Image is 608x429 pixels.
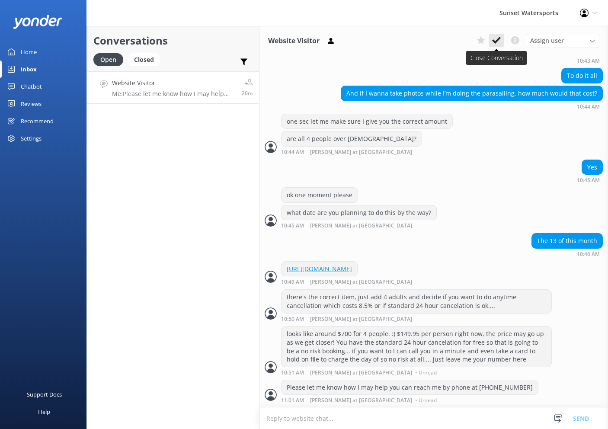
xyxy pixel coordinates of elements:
div: Oct 03 2025 09:50am (UTC -05:00) America/Cancun [281,316,552,322]
div: Oct 03 2025 09:45am (UTC -05:00) America/Cancun [577,177,603,183]
div: Open [93,53,123,66]
div: Oct 03 2025 09:43am (UTC -05:00) America/Cancun [504,58,603,64]
div: Recommend [21,112,54,130]
div: looks like around $700 for 4 people. :) $149.95 per person right now, the price may go up as we g... [282,327,551,366]
span: [PERSON_NAME] at [GEOGRAPHIC_DATA] [310,150,412,155]
div: Support Docs [27,386,62,403]
a: [URL][DOMAIN_NAME] [287,265,352,273]
div: Oct 03 2025 09:45am (UTC -05:00) America/Cancun [281,222,440,229]
div: Reviews [21,95,42,112]
div: what date are you planning to do this by the way? [282,205,436,220]
div: Assign User [526,34,599,48]
strong: 10:44 AM [577,104,600,109]
div: Closed [128,53,160,66]
div: Please let me know how I may help you can reach me by phone at [PHONE_NUMBER] [282,380,538,395]
div: The 13 of this month [532,234,602,248]
div: Chatbot [21,78,42,95]
div: ok one moment please [282,188,358,202]
div: Help [38,403,50,420]
strong: 10:45 AM [281,223,304,229]
span: [PERSON_NAME] at [GEOGRAPHIC_DATA] [310,317,412,322]
div: Settings [21,130,42,147]
span: [PERSON_NAME] at [GEOGRAPHIC_DATA] [310,370,412,375]
div: one sec let me make sure I give you the correct amount [282,114,452,129]
strong: 10:45 AM [577,178,600,183]
div: Oct 03 2025 09:49am (UTC -05:00) America/Cancun [281,279,440,285]
span: • Unread [415,398,437,403]
div: Oct 03 2025 09:44am (UTC -05:00) America/Cancun [341,103,603,109]
span: [PERSON_NAME] at [GEOGRAPHIC_DATA] [310,279,412,285]
h3: Website Visitor [268,35,320,47]
strong: 10:51 AM [281,370,304,375]
span: • Unread [415,370,437,375]
div: Oct 03 2025 09:44am (UTC -05:00) America/Cancun [281,149,440,155]
span: Oct 03 2025 10:01am (UTC -05:00) America/Cancun [242,90,253,97]
a: Website VisitorMe:Please let me know how I may help you can reach me by phone at [PHONE_NUMBER]20m [87,71,259,104]
div: there's the correct item, just add 4 adults and decide if you want to do anytime cancellation whi... [282,290,551,313]
span: [PERSON_NAME] at [GEOGRAPHIC_DATA] [310,223,412,229]
img: yonder-white-logo.png [13,15,63,29]
div: are all 4 people over [DEMOGRAPHIC_DATA]? [282,131,422,146]
a: Closed [128,54,165,64]
div: Oct 03 2025 09:46am (UTC -05:00) America/Cancun [531,251,603,257]
div: And if I wanna take photos while I’m doing the parasailing, how much would that cost? [341,86,602,101]
h4: Website Visitor [112,78,235,88]
strong: 11:01 AM [281,398,304,403]
div: Oct 03 2025 09:51am (UTC -05:00) America/Cancun [281,369,552,375]
span: [PERSON_NAME] at [GEOGRAPHIC_DATA] [310,398,412,403]
div: To do it all [562,68,602,83]
div: Home [21,43,37,61]
strong: 10:50 AM [281,317,304,322]
h2: Conversations [93,32,253,49]
strong: 10:44 AM [281,150,304,155]
div: Yes [582,160,602,175]
p: Me: Please let me know how I may help you can reach me by phone at [PHONE_NUMBER] [112,90,235,98]
a: Open [93,54,128,64]
div: Oct 03 2025 10:01am (UTC -05:00) America/Cancun [281,397,538,403]
strong: 10:49 AM [281,279,304,285]
strong: 10:46 AM [577,252,600,257]
div: Inbox [21,61,37,78]
span: Assign user [530,36,564,45]
strong: 10:43 AM [577,58,600,64]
